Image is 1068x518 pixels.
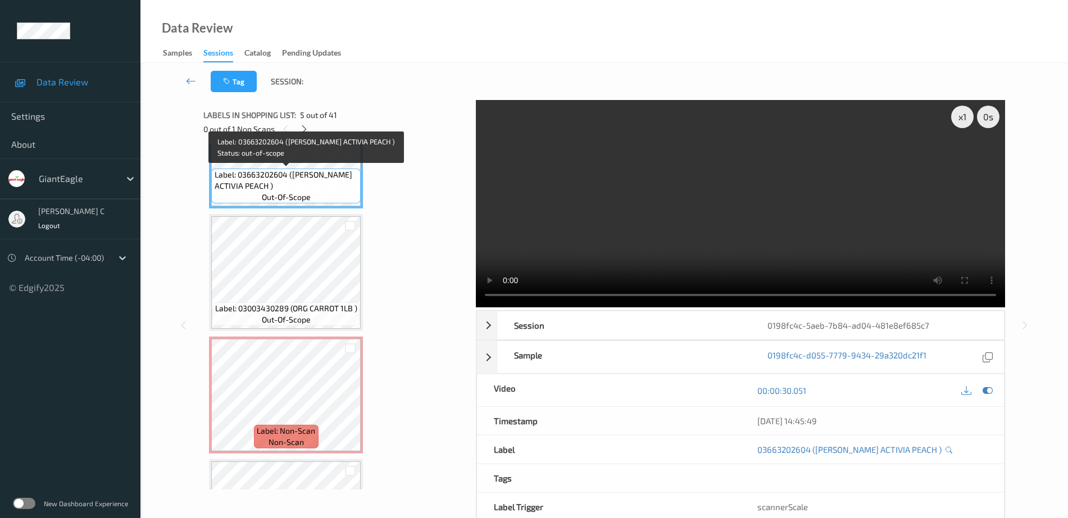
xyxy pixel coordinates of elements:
[269,437,304,448] span: non-scan
[163,46,203,61] a: Samples
[244,47,271,61] div: Catalog
[951,106,974,128] div: x 1
[203,122,468,136] div: 0 out of 1 Non Scans
[162,22,233,34] div: Data Review
[262,314,311,325] span: out-of-scope
[211,71,257,92] button: Tag
[262,192,311,203] span: out-of-scope
[476,311,1005,340] div: Session0198fc4c-5aeb-7b84-ad04-481e8ef685c7
[203,46,244,62] a: Sessions
[215,169,358,192] span: Label: 03663202604 ([PERSON_NAME] ACTIVIA PEACH )
[163,47,192,61] div: Samples
[244,46,282,61] a: Catalog
[751,311,1004,339] div: 0198fc4c-5aeb-7b84-ad04-481e8ef685c7
[203,47,233,62] div: Sessions
[477,374,740,406] div: Video
[757,385,806,396] a: 00:00:30.051
[757,444,942,455] a: 03663202604 ([PERSON_NAME] ACTIVIA PEACH )
[271,76,303,87] span: Session:
[767,349,926,365] a: 0198fc4c-d055-7779-9434-29a320dc21f1
[757,415,987,426] div: [DATE] 14:45:49
[282,47,341,61] div: Pending Updates
[477,435,740,464] div: Label
[977,106,999,128] div: 0 s
[203,110,296,121] span: Labels in shopping list:
[497,341,751,373] div: Sample
[476,340,1005,374] div: Sample0198fc4c-d055-7779-9434-29a320dc21f1
[477,407,740,435] div: Timestamp
[477,464,740,492] div: Tags
[257,425,315,437] span: Label: Non-Scan
[282,46,352,61] a: Pending Updates
[497,311,751,339] div: Session
[300,110,337,121] span: 5 out of 41
[215,303,357,314] span: Label: 03003430289 (ORG CARROT 1LB )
